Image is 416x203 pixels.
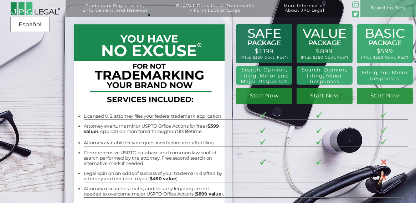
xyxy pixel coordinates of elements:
[196,191,221,197] b: $899 value
[84,123,219,134] b: $399 value
[84,123,224,134] li: Attorney overturns minor USPTO Office Actions for free ( ). Application monitored throughout its ...
[260,139,266,145] img: checkmark-border-3.png
[260,127,266,133] img: checkmark-border-3.png
[316,159,323,165] img: checkmark-border-3.png
[360,70,410,81] h2: Filing and Minor Responses
[238,67,290,84] h2: Search, Opinion, Filing, Minor and Major Responses
[236,88,292,104] a: Start Now
[260,112,266,118] img: checkmark-border-3.png
[381,112,387,118] img: checkmark-border-3.png
[260,159,266,165] img: checkmark-border-3.png
[357,88,413,104] a: Start Now
[84,186,224,197] li: Attorney researches, drafts, and files any legal argument needed to overcome major USPTO Office A...
[300,67,349,84] h2: Search, Opinion, Filing, Minor Responses
[10,2,60,15] img: 2016-logo-black-letters-3-r.png
[352,1,359,8] img: glyph-logo_May2016-green3-90.png
[316,139,323,145] img: checkmark-border-3.png
[352,11,359,17] img: Twitter_Social_Icon_Rounded_Square_Color-mid-green3-90.png
[12,18,47,31] a: Español
[84,113,224,119] li: Licensed U.S. attorney files your federal trademark application.
[381,159,387,165] img: X-30-3.png
[84,140,224,145] li: Attorney available for your questions before and after filing.
[316,127,323,133] img: checkmark-border-3.png
[381,127,387,133] img: checkmark-border-3.png
[70,4,159,20] a: Trademark Registration,Enforcement, and Renewal
[316,112,323,118] img: checkmark-border-3.png
[381,174,387,181] img: X-30-3.png
[271,4,338,20] a: More InformationAbout JPG Legal
[164,4,267,20] a: Buy/Sell Domains or Trademarks– Form LLCs or Corps
[381,139,387,145] img: checkmark-border-3.png
[297,88,353,104] a: Start Now
[150,176,176,181] b: $450 value
[84,171,224,181] li: Legal opinion on odds of success of your trademark drafted by attorney and emailed to you ( ).
[84,150,224,166] li: Comprehensive USPTO database and common law conflict search performed by the attorney. Free secon...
